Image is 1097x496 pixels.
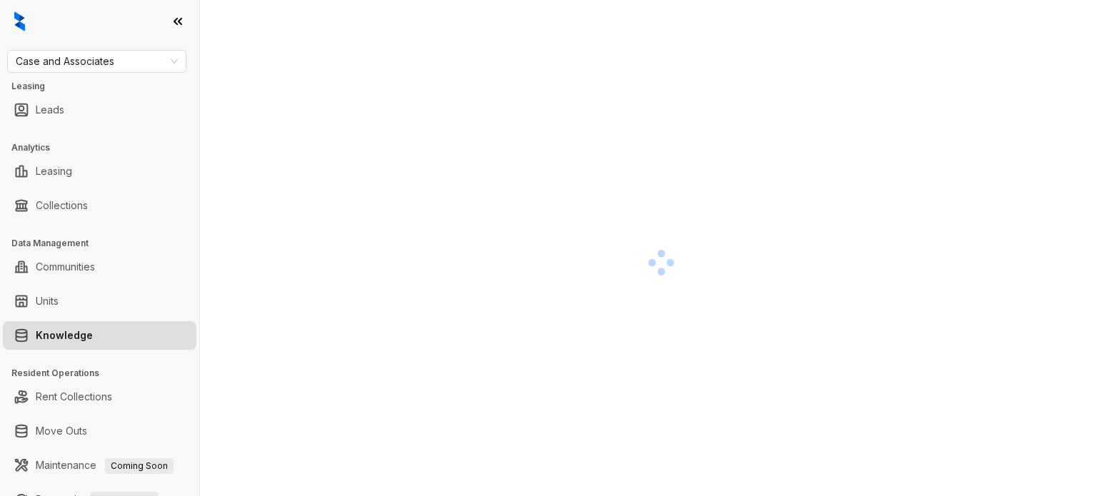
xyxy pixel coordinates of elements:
a: Leads [36,96,64,124]
li: Knowledge [3,321,196,350]
a: Rent Collections [36,383,112,411]
li: Rent Collections [3,383,196,411]
li: Collections [3,191,196,220]
a: Knowledge [36,321,93,350]
span: Coming Soon [105,458,174,474]
a: Leasing [36,157,72,186]
h3: Data Management [11,237,199,250]
a: Communities [36,253,95,281]
h3: Analytics [11,141,199,154]
li: Leasing [3,157,196,186]
a: Units [36,287,59,315]
a: Collections [36,191,88,220]
li: Maintenance [3,451,196,480]
li: Communities [3,253,196,281]
li: Move Outs [3,417,196,445]
h3: Leasing [11,80,199,93]
li: Units [3,287,196,315]
img: logo [14,11,25,31]
a: Move Outs [36,417,87,445]
span: Case and Associates [16,51,178,72]
li: Leads [3,96,196,124]
h3: Resident Operations [11,367,199,380]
